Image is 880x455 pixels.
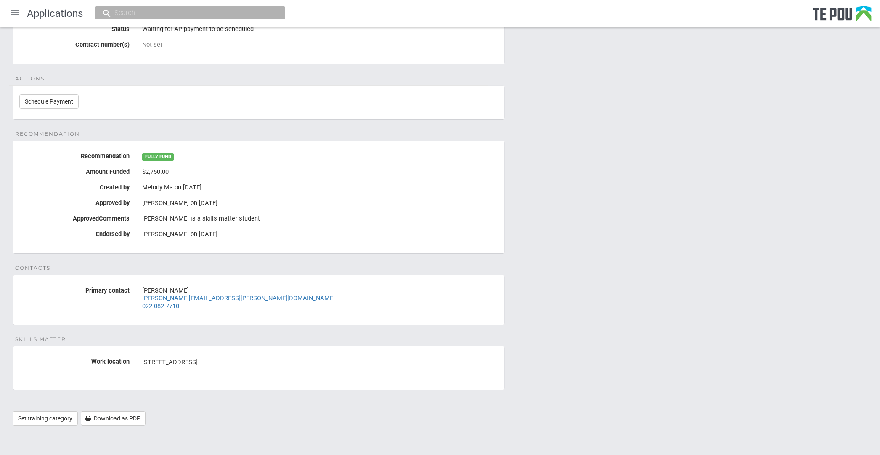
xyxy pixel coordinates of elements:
div: Not set [142,41,498,48]
a: [PERSON_NAME][EMAIL_ADDRESS][PERSON_NAME][DOMAIN_NAME] [142,294,335,302]
a: Set training category [13,411,78,426]
label: Endorsed by [13,227,136,238]
label: Approved by [13,196,136,207]
span: Actions [15,75,45,82]
label: Status [13,22,136,33]
div: [PERSON_NAME] is a skills matter student [142,212,498,226]
span: Recommendation [15,130,80,138]
div: $2,750.00 [142,165,498,179]
label: Created by [13,181,136,191]
a: Schedule Payment [19,94,79,109]
label: Work location [13,355,136,365]
div: [PERSON_NAME] [142,284,498,313]
label: Contract number(s) [13,38,136,48]
div: [PERSON_NAME] on [DATE] [142,199,498,207]
label: Amount Funded [13,165,136,176]
label: Primary contact [13,284,136,294]
label: Recommendation [13,149,136,160]
span: FULLY FUND [142,153,174,161]
address: [STREET_ADDRESS] [142,358,498,367]
div: [PERSON_NAME] on [DATE] [142,230,498,238]
div: Waiting for AP payment to be scheduled [142,22,498,37]
label: ApprovedComments [13,212,136,222]
input: Search [112,8,260,17]
a: 022 082 7710 [142,302,179,310]
span: Skills Matter [15,335,66,343]
div: Melody Ma on [DATE] [142,184,498,191]
span: Contacts [15,264,50,272]
a: Download as PDF [81,411,146,426]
